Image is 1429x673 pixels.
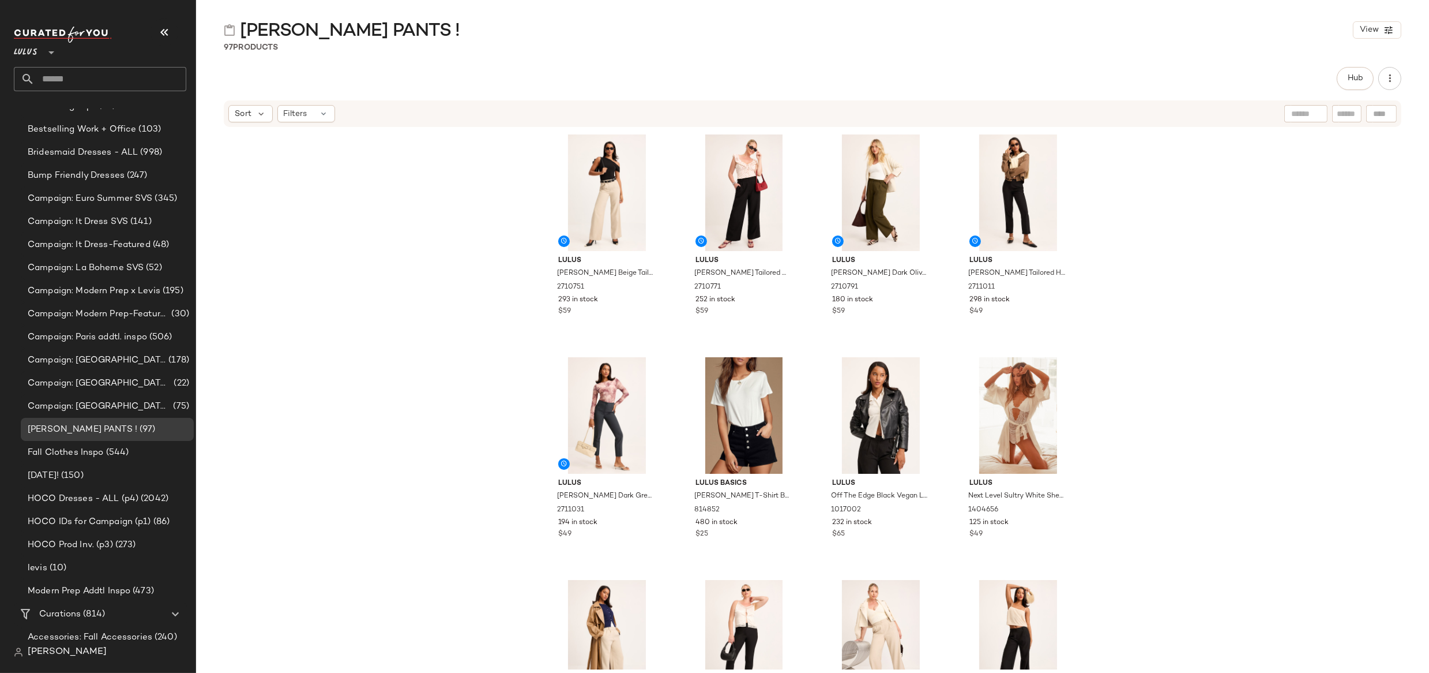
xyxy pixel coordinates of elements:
span: 814852 [694,505,720,515]
span: [PERSON_NAME] PANTS ! [240,20,460,43]
span: Campaign: Modern Prep-Featured [28,308,169,321]
span: (10) [47,562,67,575]
span: Campaign: It Dress SVS [28,215,128,229]
span: 2710791 [831,282,858,293]
span: [PERSON_NAME] PANTS ! [28,423,137,436]
span: (506) [147,331,172,344]
span: Filters [284,108,307,120]
span: (2042) [138,492,168,506]
span: 125 in stock [969,518,1009,528]
button: View [1353,21,1401,39]
span: Lulus [558,256,656,266]
span: $65 [832,529,845,540]
span: (273) [113,539,136,552]
span: Lulus [969,478,1067,489]
span: Lulus [832,478,930,489]
img: 13130381_2710771.jpg [686,134,802,251]
span: $49 [558,529,571,540]
span: (473) [130,585,154,598]
span: Lulus [969,256,1067,266]
span: [PERSON_NAME] Dark Olive Tailored Wide-Leg Trousers [831,268,928,279]
span: [PERSON_NAME] Beige Tailored Wide-Leg Trousers [557,268,655,279]
span: Lulus Basics [695,478,793,489]
img: cfy_white_logo.C9jOOHJF.svg [14,27,112,43]
span: 2711011 [968,282,995,293]
span: Campaign: La Boheme SVS [28,261,144,275]
img: 7142981_1404656.jpg [960,357,1076,474]
span: 298 in stock [969,295,1010,305]
span: (247) [125,169,148,182]
span: Accessories: Fall Accessories [28,631,152,644]
span: levis [28,562,47,575]
img: 13130001_1017002.jpg [823,357,939,474]
span: (141) [128,215,152,229]
span: Next Level Sultry White Sheer Lace Cutout Bodysuit [968,491,1066,502]
span: 2710771 [694,282,721,293]
span: (52) [144,261,162,275]
span: [PERSON_NAME] [28,645,107,659]
span: $49 [969,529,983,540]
span: [PERSON_NAME] Dark Grey Tailored High-Rise Slim Leg Trouser Pants [557,491,655,502]
span: (48) [151,238,170,252]
span: (30) [169,308,189,321]
span: Modern Prep Addtl Inspo [28,585,130,598]
span: (86) [151,515,170,529]
span: (345) [153,192,178,205]
span: Off The Edge Black Vegan Leather Moto Jacket [831,491,928,502]
img: svg%3e [224,24,235,36]
span: 2710751 [557,282,584,293]
span: [PERSON_NAME] Tailored High-Rise Slim Leg Trouser Pants [968,268,1066,279]
span: 2711031 [557,505,584,515]
span: Sort [235,108,251,120]
span: (103) [137,123,161,136]
span: Curations [39,608,81,621]
img: 13129981_2710751.jpg [549,134,665,251]
span: Campaign: It Dress-Featured [28,238,151,252]
span: Lulus [14,39,37,60]
span: [PERSON_NAME] Tailored Wide-Leg Trousers [694,268,792,279]
span: HOCO Dresses - ALL (p4) [28,492,138,506]
img: 13129461_2711031.jpg [549,357,665,474]
span: [DATE]! [28,469,59,483]
span: [PERSON_NAME] T-Shirt Bodysuit [694,491,792,502]
span: $25 [695,529,708,540]
span: 194 in stock [558,518,597,528]
button: Hub [1337,67,1374,90]
span: 232 in stock [832,518,872,528]
span: (814) [81,608,105,621]
span: Bridesmaid Dresses - ALL [28,146,138,159]
span: Bestselling Work + Office [28,123,137,136]
span: (178) [166,354,189,367]
span: 293 in stock [558,295,598,305]
span: HOCO IDs for Campaign (p1) [28,515,151,529]
span: 480 in stock [695,518,738,528]
span: Campaign: Euro Summer SVS [28,192,153,205]
span: (150) [59,469,84,483]
span: Campaign: Paris addtl. inspo [28,331,147,344]
span: HOCO Prod Inv. (p3) [28,539,113,552]
span: (240) [152,631,177,644]
span: Lulus [558,478,656,489]
span: (998) [138,146,162,159]
span: 1017002 [831,505,861,515]
span: $49 [969,306,983,317]
span: (97) [137,423,156,436]
span: Campaign: [GEOGRAPHIC_DATA] Best Sellers [28,354,166,367]
span: 97 [224,43,233,52]
span: (75) [171,400,189,413]
span: Campaign: Modern Prep x Levis [28,285,160,298]
span: (22) [171,377,189,390]
div: Products [224,42,278,54]
span: Campaign: [GEOGRAPHIC_DATA]-SVS [28,400,171,413]
span: Campaign: [GEOGRAPHIC_DATA] FEATURED [28,377,171,390]
span: View [1359,25,1379,35]
span: (195) [160,285,183,298]
img: 12945001_814852.jpg [686,357,802,474]
img: svg%3e [14,648,23,657]
span: Hub [1347,74,1363,83]
span: Lulus [832,256,930,266]
span: Lulus [695,256,793,266]
span: $59 [695,306,708,317]
span: 252 in stock [695,295,735,305]
span: $59 [558,306,571,317]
